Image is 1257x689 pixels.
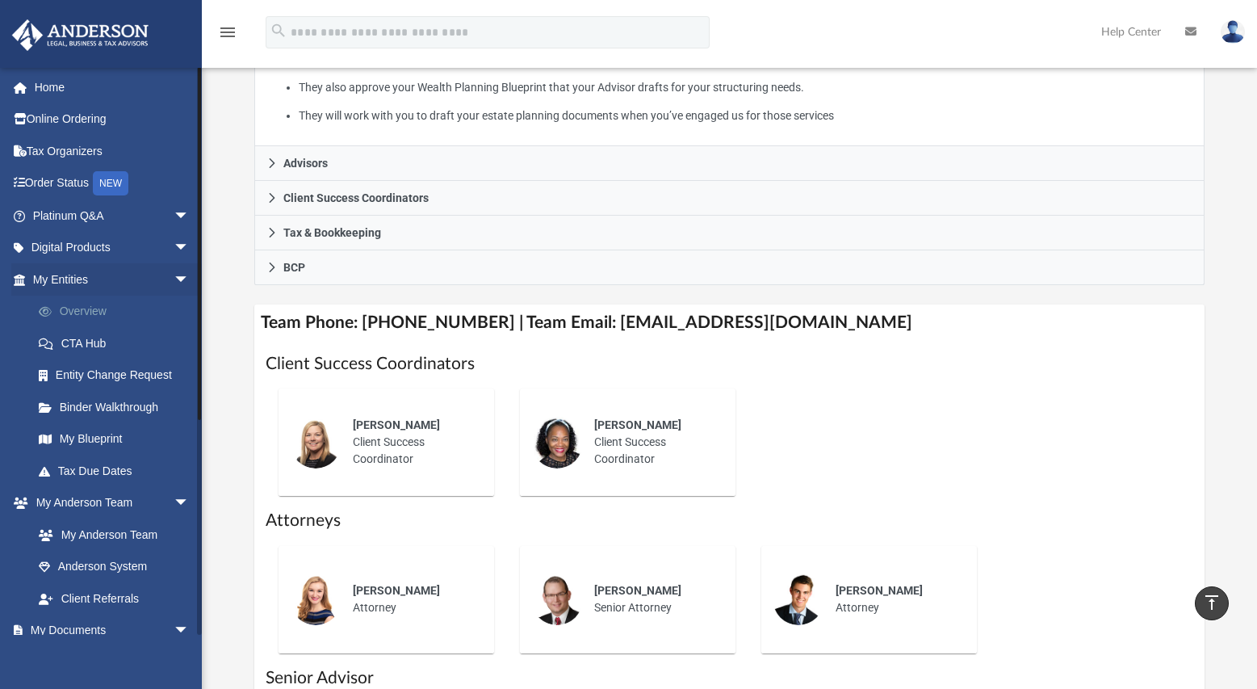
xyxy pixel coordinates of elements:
span: arrow_drop_down [174,232,206,265]
span: Tax & Bookkeeping [283,227,381,238]
div: Attorney [341,571,483,628]
h4: Team Phone: [PHONE_NUMBER] | Team Email: [EMAIL_ADDRESS][DOMAIN_NAME] [254,305,1204,341]
span: Advisors [283,158,328,169]
a: Binder Walkthrough [23,391,214,423]
li: They will work with you to draft your estate planning documents when you’ve engaged us for those ... [299,106,1192,126]
a: Digital Productsarrow_drop_down [11,232,214,264]
div: NEW [93,171,128,195]
span: arrow_drop_down [174,615,206,648]
a: Tax Organizers [11,135,214,167]
a: BCP [254,250,1204,285]
h1: Attorneys [266,509,1192,532]
span: [PERSON_NAME] [594,418,681,431]
img: Anderson Advisors Platinum Portal [7,19,153,51]
a: Platinum Q&Aarrow_drop_down [11,200,214,232]
a: vertical_align_top [1195,586,1229,620]
span: arrow_drop_down [174,487,206,520]
span: Client Success Coordinators [283,192,429,204]
span: [PERSON_NAME] [353,418,440,431]
a: My Entitiesarrow_drop_down [11,263,214,296]
img: thumbnail [531,573,583,625]
a: menu [218,31,237,42]
a: Online Ordering [11,103,214,136]
span: [PERSON_NAME] [836,584,923,597]
a: Client Success Coordinators [254,181,1204,216]
a: CTA Hub [23,327,214,359]
a: Order StatusNEW [11,167,214,200]
span: [PERSON_NAME] [353,584,440,597]
img: thumbnail [290,417,341,468]
a: Overview [23,296,214,328]
a: Entity Change Request [23,359,214,392]
img: User Pic [1221,20,1245,44]
div: Senior Attorney [583,571,724,628]
a: My Anderson Team [23,519,198,551]
a: My Documentsarrow_drop_down [11,615,206,647]
img: thumbnail [290,573,341,625]
a: Tax Due Dates [23,455,214,487]
a: Client Referrals [23,582,206,615]
span: [PERSON_NAME] [594,584,681,597]
i: vertical_align_top [1202,593,1221,612]
a: Advisors [254,146,1204,181]
a: My Blueprint [23,423,206,456]
a: Anderson System [23,551,206,583]
span: arrow_drop_down [174,263,206,296]
li: They also approve your Wealth Planning Blueprint that your Advisor drafts for your structuring ne... [299,78,1192,98]
div: Client Success Coordinator [341,405,483,479]
div: Client Success Coordinator [583,405,724,479]
img: thumbnail [531,417,583,468]
a: Tax & Bookkeeping [254,216,1204,250]
span: BCP [283,262,305,273]
h1: Client Success Coordinators [266,352,1192,376]
a: My Anderson Teamarrow_drop_down [11,487,206,519]
span: arrow_drop_down [174,200,206,233]
i: menu [218,23,237,42]
div: Attorney [824,571,966,628]
img: thumbnail [773,573,824,625]
a: Home [11,71,214,103]
i: search [270,22,287,40]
